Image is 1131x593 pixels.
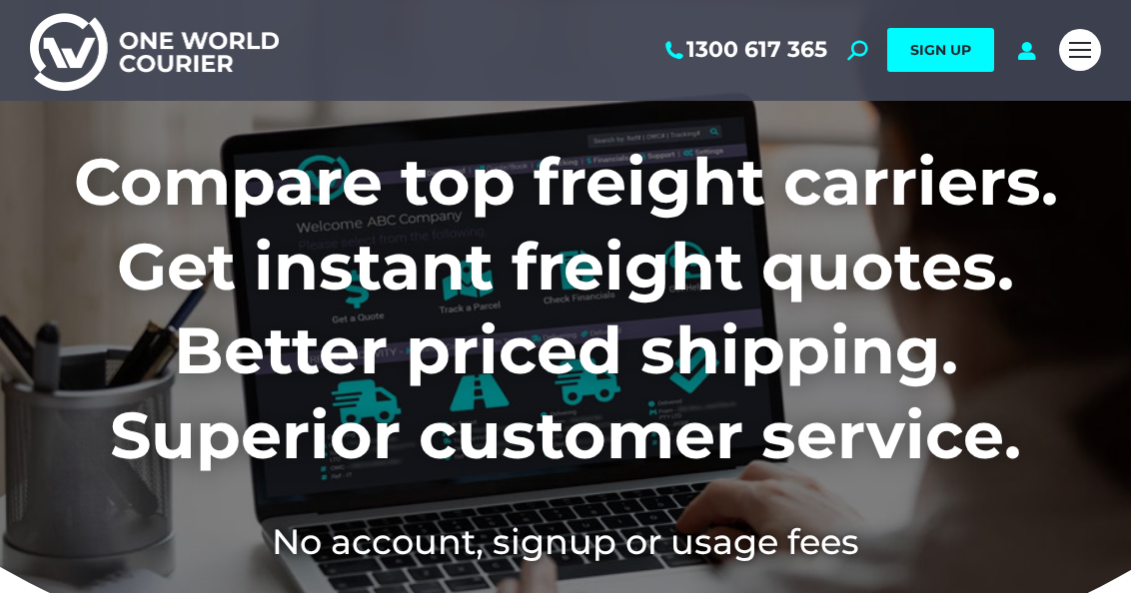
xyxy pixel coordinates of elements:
a: Mobile menu icon [1059,29,1101,71]
h2: No account, signup or usage fees [30,517,1101,566]
span: SIGN UP [910,41,971,59]
img: One World Courier [30,10,279,91]
h1: Compare top freight carriers. Get instant freight quotes. Better priced shipping. Superior custom... [30,140,1101,477]
a: SIGN UP [887,28,994,72]
a: 1300 617 365 [661,37,827,63]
